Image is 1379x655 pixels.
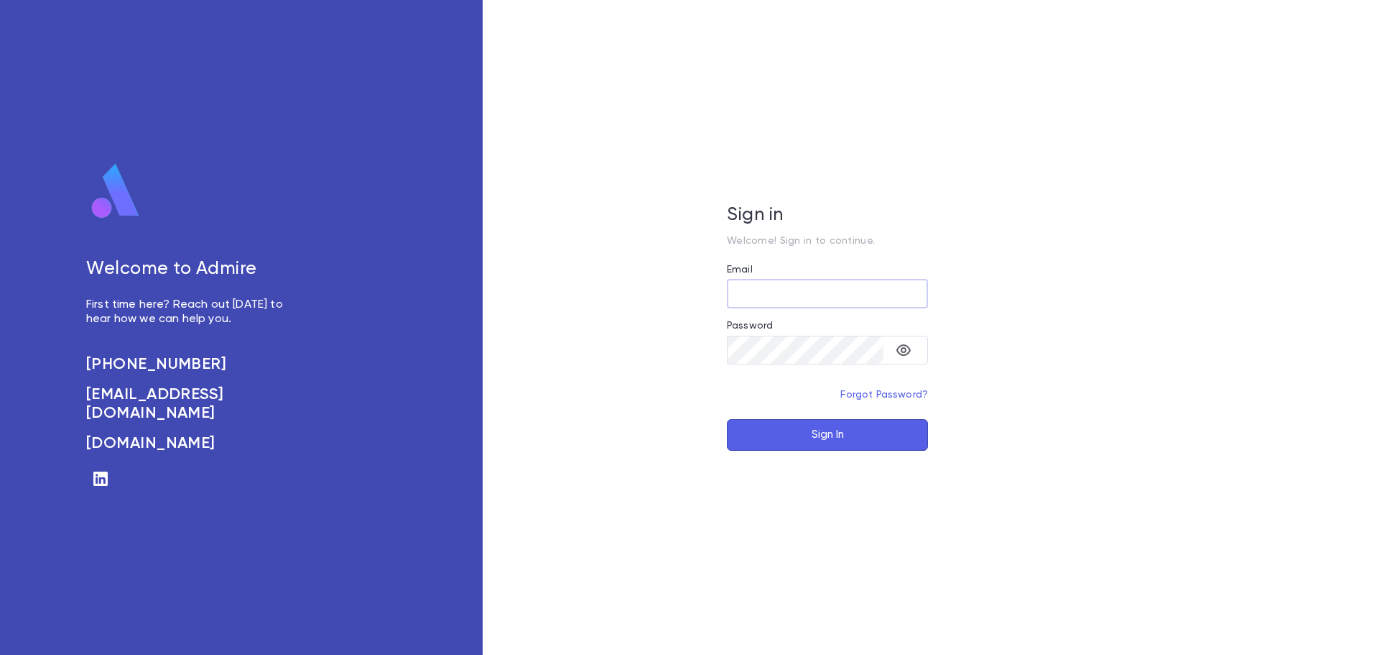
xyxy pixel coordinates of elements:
[86,259,299,280] h5: Welcome to Admire
[86,162,145,220] img: logo
[727,264,753,275] label: Email
[86,434,299,453] a: [DOMAIN_NAME]
[727,205,928,226] h5: Sign in
[840,390,928,400] a: Forgot Password?
[727,235,928,247] p: Welcome! Sign in to continue.
[86,385,299,423] a: [EMAIL_ADDRESS][DOMAIN_NAME]
[86,298,299,326] p: First time here? Reach out [DATE] to hear how we can help you.
[727,320,773,331] label: Password
[727,419,928,451] button: Sign In
[889,336,918,365] button: toggle password visibility
[86,355,299,374] a: [PHONE_NUMBER]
